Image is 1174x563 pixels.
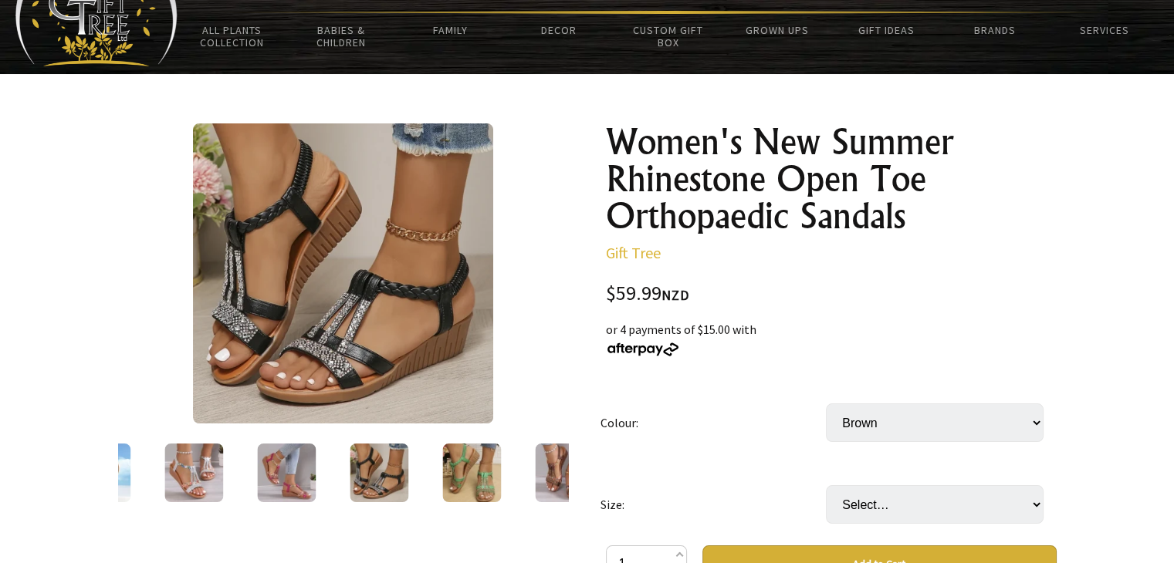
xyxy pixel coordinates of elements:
h1: Women's New Summer Rhinestone Open Toe Orthopaedic Sandals [606,123,1057,234]
img: Afterpay [606,342,680,356]
a: Gift Ideas [831,14,940,46]
img: Women's New Summer Rhinestone Open Toe Orthopaedic Sandals [72,443,130,502]
a: Brands [941,14,1050,46]
td: Colour: [601,382,826,464]
a: Grown Ups [722,14,831,46]
div: or 4 payments of $15.00 with [606,320,1057,357]
img: Women's New Summer Rhinestone Open Toe Orthopaedic Sandals [193,123,493,423]
span: NZD [661,286,689,304]
a: Custom Gift Box [614,14,722,59]
a: Babies & Children [286,14,395,59]
a: Decor [505,14,614,46]
img: Women's New Summer Rhinestone Open Toe Orthopaedic Sandals [442,443,501,502]
a: Family [395,14,504,46]
a: All Plants Collection [178,14,286,59]
a: Services [1050,14,1159,46]
img: Women's New Summer Rhinestone Open Toe Orthopaedic Sandals [164,443,223,502]
img: Women's New Summer Rhinestone Open Toe Orthopaedic Sandals [350,443,408,502]
img: Women's New Summer Rhinestone Open Toe Orthopaedic Sandals [257,443,316,502]
td: Size: [601,464,826,545]
div: $59.99 [606,284,1057,305]
img: Women's New Summer Rhinestone Open Toe Orthopaedic Sandals [535,443,594,502]
a: Gift Tree [606,243,661,262]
